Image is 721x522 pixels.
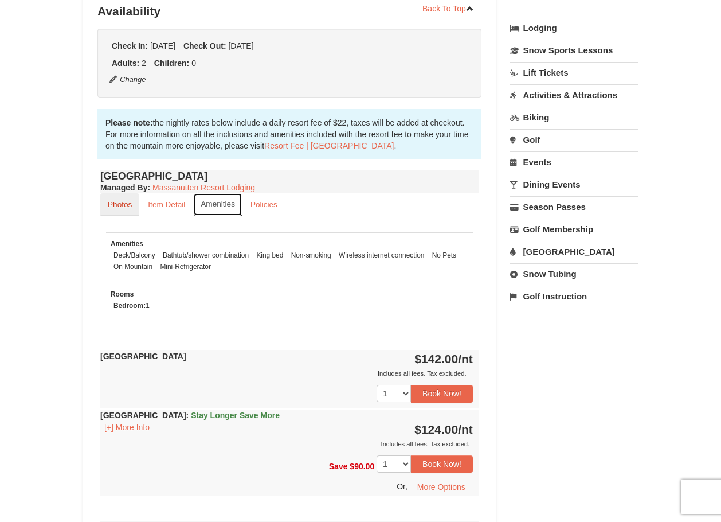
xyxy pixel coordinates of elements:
[100,411,280,420] strong: [GEOGRAPHIC_DATA]
[510,151,638,173] a: Events
[510,40,638,61] a: Snow Sports Lessons
[100,438,473,450] div: Includes all fees. Tax excluded.
[510,174,638,195] a: Dining Events
[510,84,638,106] a: Activities & Attractions
[160,250,252,261] li: Bathtub/shower combination
[510,219,638,240] a: Golf Membership
[100,352,186,361] strong: [GEOGRAPHIC_DATA]
[397,482,407,491] span: Or,
[100,421,154,434] button: [+] More Info
[458,423,473,436] span: /nt
[288,250,334,261] li: Non-smoking
[510,18,638,38] a: Lodging
[140,193,193,216] a: Item Detail
[194,193,242,216] a: Amenities
[264,141,394,150] a: Resort Fee | [GEOGRAPHIC_DATA]
[97,109,481,159] div: the nightly rates below include a daily resort fee of $22, taxes will be added at checkout. For m...
[111,240,143,248] small: Amenities
[142,59,146,68] span: 2
[228,41,253,50] span: [DATE]
[510,241,638,262] a: [GEOGRAPHIC_DATA]
[510,62,638,83] a: Lift Tickets
[243,193,285,216] a: Policies
[336,250,427,261] li: Wireless internet connection
[411,455,473,473] button: Book Now!
[510,129,638,150] a: Golf
[109,73,147,86] button: Change
[112,41,148,50] strong: Check In:
[111,261,155,272] li: On Mountain
[411,385,473,402] button: Book Now!
[429,250,459,261] li: No Pets
[154,59,189,68] strong: Children:
[150,41,175,50] span: [DATE]
[100,170,479,182] h4: [GEOGRAPHIC_DATA]
[100,183,150,192] strong: :
[414,423,458,436] span: $124.00
[414,352,473,365] strong: $142.00
[152,183,255,192] a: Massanutten Resort Lodging
[113,302,146,310] strong: Bedroom:
[510,263,638,285] a: Snow Tubing
[111,250,158,261] li: Deck/Balcony
[253,250,286,261] li: King bed
[100,193,139,216] a: Photos
[183,41,226,50] strong: Check Out:
[410,478,473,496] button: More Options
[111,290,134,298] small: Rooms
[510,286,638,307] a: Golf Instruction
[191,59,196,68] span: 0
[157,261,214,272] li: Mini-Refrigerator
[105,118,152,127] strong: Please note:
[148,200,185,209] small: Item Detail
[350,461,374,470] span: $90.00
[510,196,638,217] a: Season Passes
[510,107,638,128] a: Biking
[100,183,147,192] span: Managed By
[458,352,473,365] span: /nt
[191,411,280,420] span: Stay Longer Save More
[329,461,348,470] span: Save
[201,200,235,208] small: Amenities
[100,368,473,379] div: Includes all fees. Tax excluded.
[108,200,132,209] small: Photos
[186,411,189,420] span: :
[250,200,277,209] small: Policies
[112,59,139,68] strong: Adults:
[111,300,152,311] li: 1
